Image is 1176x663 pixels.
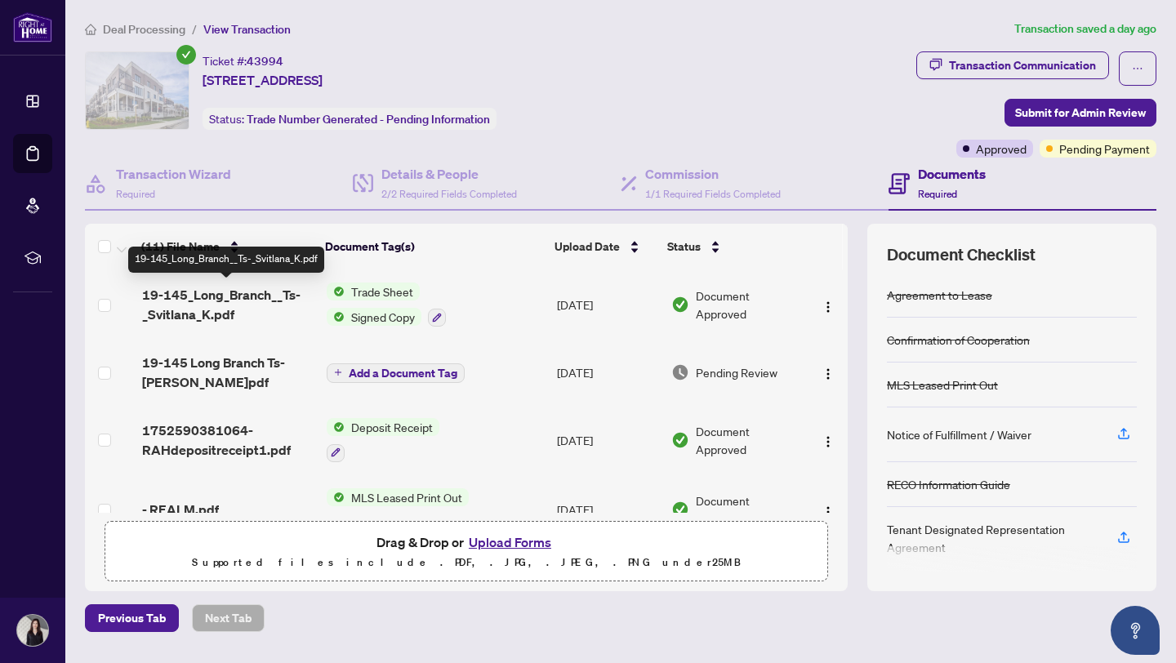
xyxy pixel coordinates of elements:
[918,164,986,184] h4: Documents
[327,363,465,383] button: Add a Document Tag
[667,238,701,256] span: Status
[645,164,781,184] h4: Commission
[17,615,48,646] img: Profile Icon
[345,418,439,436] span: Deposit Receipt
[822,367,835,380] img: Logo
[13,12,52,42] img: logo
[142,500,219,519] span: - REALM.pdf
[381,164,517,184] h4: Details & People
[176,45,196,65] span: check-circle
[1059,140,1150,158] span: Pending Payment
[345,488,469,506] span: MLS Leased Print Out
[142,285,314,324] span: 19-145_Long_Branch__Ts-_Svitlana_K.pdf
[1015,100,1146,126] span: Submit for Admin Review
[887,425,1031,443] div: Notice of Fulfillment / Waiver
[142,420,314,460] span: 1752590381064-RAHdepositreceipt1.pdf
[345,283,420,300] span: Trade Sheet
[550,405,665,475] td: [DATE]
[128,247,324,273] div: 19-145_Long_Branch__Ts-_Svitlana_K.pdf
[815,427,841,453] button: Logo
[671,431,689,449] img: Document Status
[696,287,801,323] span: Document Approved
[203,51,283,70] div: Ticket #:
[349,367,457,379] span: Add a Document Tag
[116,164,231,184] h4: Transaction Wizard
[203,22,291,37] span: View Transaction
[1132,63,1143,74] span: ellipsis
[345,308,421,326] span: Signed Copy
[916,51,1109,79] button: Transaction Communication
[887,475,1010,493] div: RECO Information Guide
[318,224,548,269] th: Document Tag(s)
[327,283,446,327] button: Status IconTrade SheetStatus IconSigned Copy
[1111,606,1160,655] button: Open asap
[822,505,835,518] img: Logo
[822,300,835,314] img: Logo
[887,286,992,304] div: Agreement to Lease
[696,492,801,527] span: Document Approved
[142,353,314,392] span: 19-145 Long Branch Ts- [PERSON_NAME]pdf
[105,522,827,582] span: Drag & Drop orUpload FormsSupported files include .PDF, .JPG, .JPEG, .PNG under25MB
[976,140,1027,158] span: Approved
[192,604,265,632] button: Next Tab
[115,553,817,572] p: Supported files include .PDF, .JPG, .JPEG, .PNG under 25 MB
[327,488,345,506] img: Status Icon
[887,331,1030,349] div: Confirmation of Cooperation
[86,52,189,129] img: IMG-W12234934_1.jpg
[376,532,556,553] span: Drag & Drop or
[1004,99,1156,127] button: Submit for Admin Review
[203,108,497,130] div: Status:
[334,368,342,376] span: plus
[696,422,801,458] span: Document Approved
[327,418,439,462] button: Status IconDeposit Receipt
[327,362,465,383] button: Add a Document Tag
[822,435,835,448] img: Logo
[327,488,469,532] button: Status IconMLS Leased Print Out
[327,283,345,300] img: Status Icon
[550,475,665,545] td: [DATE]
[815,359,841,385] button: Logo
[949,52,1096,78] div: Transaction Communication
[548,224,661,269] th: Upload Date
[918,188,957,200] span: Required
[671,363,689,381] img: Document Status
[887,376,998,394] div: MLS Leased Print Out
[381,188,517,200] span: 2/2 Required Fields Completed
[85,24,96,35] span: home
[327,308,345,326] img: Status Icon
[247,54,283,69] span: 43994
[887,520,1098,556] div: Tenant Designated Representation Agreement
[247,112,490,127] span: Trade Number Generated - Pending Information
[103,22,185,37] span: Deal Processing
[327,418,345,436] img: Status Icon
[661,224,803,269] th: Status
[645,188,781,200] span: 1/1 Required Fields Completed
[671,296,689,314] img: Document Status
[85,604,179,632] button: Previous Tab
[671,501,689,518] img: Document Status
[550,340,665,405] td: [DATE]
[887,243,1036,266] span: Document Checklist
[116,188,155,200] span: Required
[135,224,318,269] th: (11) File Name
[192,20,197,38] li: /
[550,269,665,340] td: [DATE]
[141,238,220,256] span: (11) File Name
[203,70,323,90] span: [STREET_ADDRESS]
[1014,20,1156,38] article: Transaction saved a day ago
[696,363,777,381] span: Pending Review
[815,291,841,318] button: Logo
[464,532,556,553] button: Upload Forms
[555,238,620,256] span: Upload Date
[815,496,841,523] button: Logo
[98,605,166,631] span: Previous Tab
